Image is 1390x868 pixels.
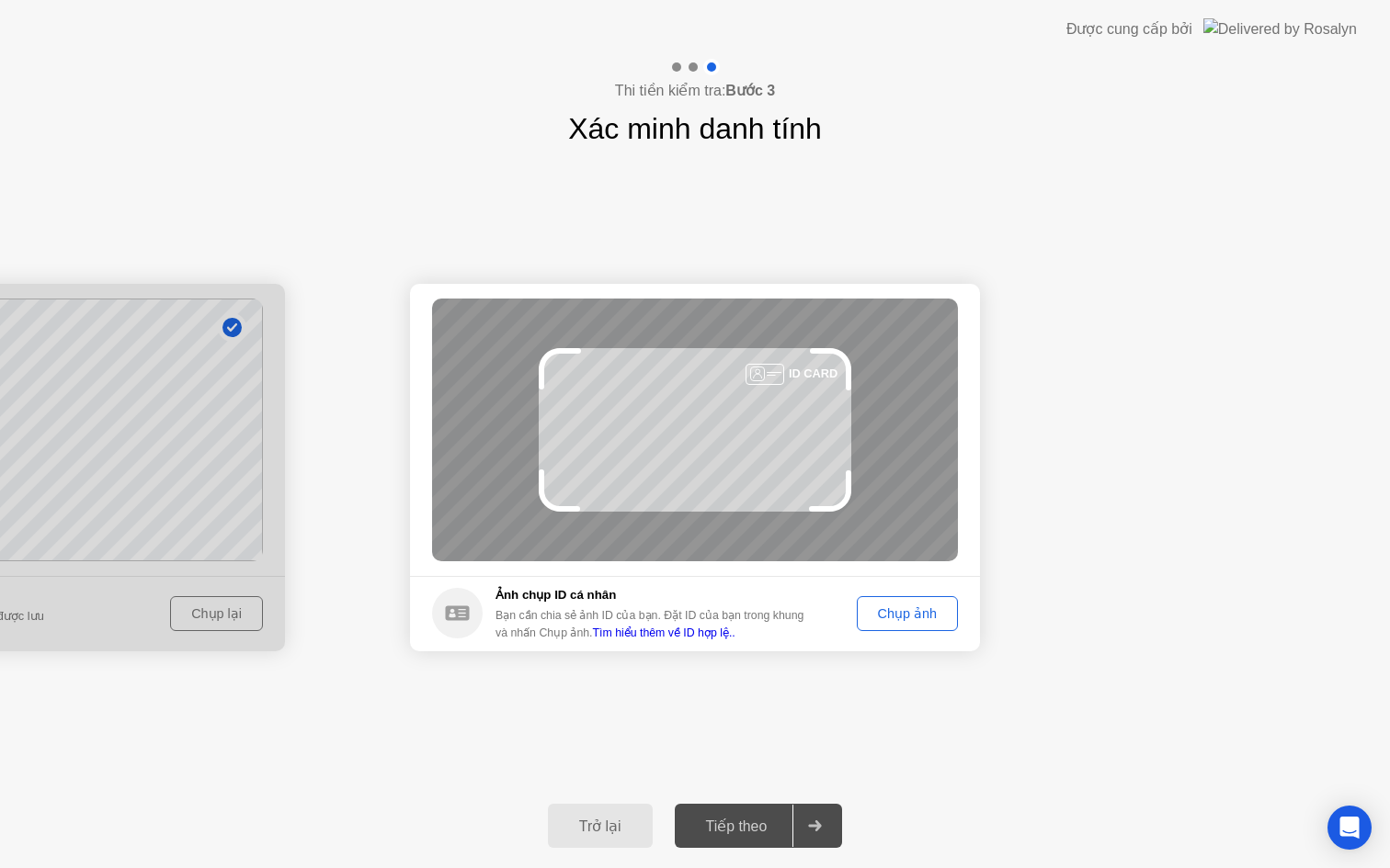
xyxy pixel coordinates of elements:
div: Tiếp theo [680,817,793,835]
div: ID CARD [789,365,837,382]
a: Tìm hiểu thêm về ID hợp lệ.. [593,626,735,639]
div: Open Intercom Messenger [1327,806,1372,850]
img: Delivered by Rosalyn [1203,18,1357,39]
h5: Ảnh chụp ID cá nhân [496,586,804,604]
div: Chụp ảnh [863,606,951,621]
div: Bạn cần chia sẻ ảnh ID của bạn. Đặt ID của bạn trong khung và nhấn Chụp ảnh. [496,607,804,641]
h4: Thi tiền kiểm tra: [615,80,775,102]
button: Chụp ảnh [857,596,958,631]
div: Được cung cấp bởi [1066,18,1192,40]
button: Tiếp theo [675,804,843,848]
h1: Xác minh danh tính [568,107,822,151]
div: Trở lại [553,817,647,835]
button: Trở lại [548,804,653,848]
b: Bước 3 [725,83,775,98]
